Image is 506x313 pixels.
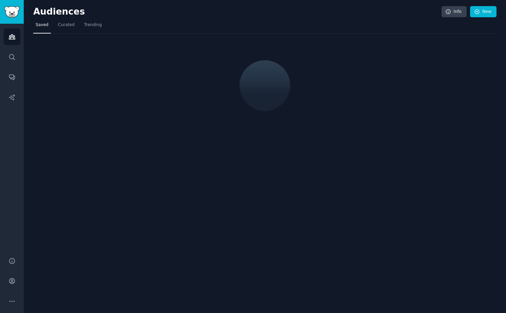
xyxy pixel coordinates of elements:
[33,20,51,34] a: Saved
[33,6,442,17] h2: Audiences
[84,22,102,28] span: Trending
[4,6,20,18] img: GummySearch logo
[36,22,48,28] span: Saved
[82,20,104,34] a: Trending
[442,6,467,18] a: Info
[56,20,77,34] a: Curated
[58,22,75,28] span: Curated
[470,6,497,18] a: New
